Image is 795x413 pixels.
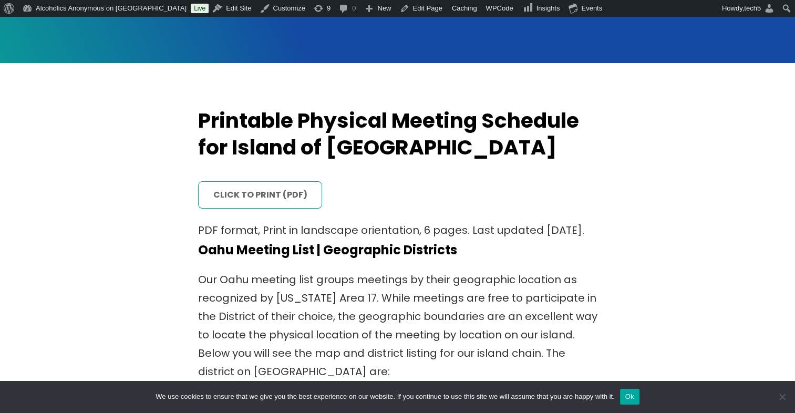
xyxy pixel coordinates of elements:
[156,391,614,402] span: We use cookies to ensure that we give you the best experience on our website. If you continue to ...
[744,4,761,12] span: tech5
[198,271,597,381] p: Our Oahu meeting list groups meetings by their geographic location as recognized by [US_STATE] Ar...
[198,181,323,209] a: click to print (PDF)
[536,4,560,12] span: Insights
[198,242,597,258] h4: Oahu Meeting List | Geographic Districts
[198,108,597,161] h2: Printable Physical Meeting Schedule for Island of [GEOGRAPHIC_DATA]
[191,4,209,13] a: Live
[620,389,639,405] button: Ok
[198,221,597,240] p: PDF format, Print in landscape orientation, 6 pages. Last updated [DATE].
[777,391,787,402] span: No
